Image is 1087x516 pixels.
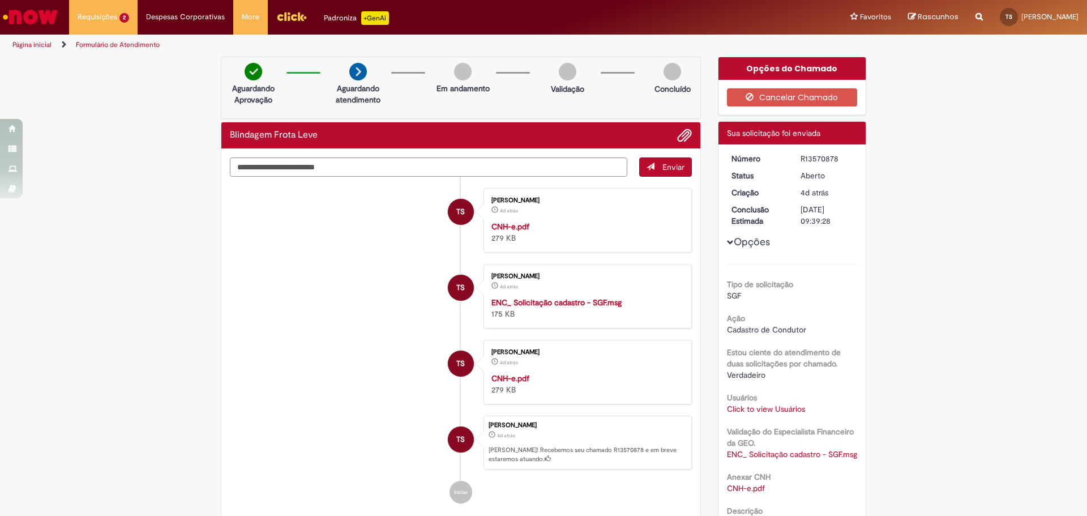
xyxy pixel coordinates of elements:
span: 4d atrás [497,432,515,439]
time: 26/09/2025 14:38:48 [500,207,518,214]
a: ENC_ Solicitação cadastro - SGF.msg [491,297,622,308]
span: 2 [119,13,129,23]
p: Concluído [654,83,691,95]
button: Adicionar anexos [677,128,692,143]
a: Click to view Usuários [727,404,805,414]
span: Favoritos [860,11,891,23]
span: 4d atrás [801,187,828,198]
time: 26/09/2025 14:38:53 [497,432,515,439]
div: 175 KB [491,297,680,319]
a: Formulário de Atendimento [76,40,160,49]
span: TS [1005,13,1012,20]
span: TS [456,274,465,301]
b: Anexar CNH [727,472,771,482]
p: Aguardando Aprovação [226,83,281,105]
span: 4d atrás [500,283,518,290]
p: Validação [551,83,584,95]
span: SGF [727,291,741,301]
textarea: Digite sua mensagem aqui... [230,157,627,177]
p: Em andamento [436,83,490,94]
span: Sua solicitação foi enviada [727,128,820,138]
img: arrow-next.png [349,63,367,80]
div: [PERSON_NAME] [491,197,680,204]
span: 4d atrás [500,359,518,366]
span: Despesas Corporativas [146,11,225,23]
div: Takasi Augusto De Souza [448,275,474,301]
span: Verdadeiro [727,370,765,380]
dt: Criação [723,187,793,198]
div: Takasi Augusto De Souza [448,427,474,453]
div: [PERSON_NAME] [491,349,680,356]
span: 4d atrás [500,207,518,214]
img: img-circle-grey.png [664,63,681,80]
a: Download de ENC_ Solicitação cadastro - SGF.msg [727,449,857,459]
dt: Status [723,170,793,181]
img: click_logo_yellow_360x200.png [276,8,307,25]
ul: Histórico de tíquete [230,177,692,515]
time: 26/09/2025 14:37:11 [500,359,518,366]
b: Validação do Especialista Financeiro da GEO. [727,427,854,448]
p: Aguardando atendimento [331,83,386,105]
a: Download de CNH-e.pdf [727,483,765,493]
a: CNH-e.pdf [491,221,529,232]
b: Usuários [727,393,757,403]
button: Enviar [639,157,692,177]
div: [PERSON_NAME] [491,273,680,280]
div: Takasi Augusto De Souza [448,199,474,225]
div: R13570878 [801,153,853,164]
span: Enviar [662,162,684,172]
a: Rascunhos [908,12,958,23]
div: 279 KB [491,221,680,244]
div: [PERSON_NAME] [489,422,686,429]
div: 26/09/2025 14:38:53 [801,187,853,198]
img: ServiceNow [1,6,59,28]
b: Estou ciente do atendimento de duas solicitações por chamado. [727,347,841,369]
dt: Número [723,153,793,164]
time: 26/09/2025 14:38:53 [801,187,828,198]
h2: Blindagem Frota Leve Histórico de tíquete [230,130,318,140]
a: CNH-e.pdf [491,373,529,383]
span: TS [456,426,465,453]
b: Tipo de solicitação [727,279,793,289]
div: 279 KB [491,373,680,395]
span: TS [456,350,465,377]
dt: Conclusão Estimada [723,204,793,227]
div: Opções do Chamado [718,57,866,80]
p: [PERSON_NAME]! Recebemos seu chamado R13570878 e em breve estaremos atuando. [489,446,686,463]
p: +GenAi [361,11,389,25]
button: Cancelar Chamado [727,88,858,106]
b: Descrição [727,506,763,516]
span: TS [456,198,465,225]
span: Cadastro de Condutor [727,325,806,335]
span: More [242,11,259,23]
b: Ação [727,313,745,323]
li: Takasi Augusto De Souza [230,416,692,470]
img: img-circle-grey.png [559,63,576,80]
span: [PERSON_NAME] [1021,12,1079,22]
ul: Trilhas de página [8,35,716,56]
a: Página inicial [12,40,52,49]
img: img-circle-grey.png [454,63,472,80]
time: 26/09/2025 14:38:40 [500,283,518,290]
div: [DATE] 09:39:28 [801,204,853,227]
div: Takasi Augusto De Souza [448,351,474,377]
div: Aberto [801,170,853,181]
div: Padroniza [324,11,389,25]
img: check-circle-green.png [245,63,262,80]
span: Requisições [78,11,117,23]
span: Rascunhos [918,11,958,22]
